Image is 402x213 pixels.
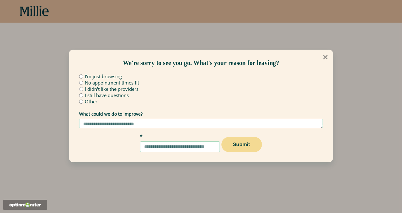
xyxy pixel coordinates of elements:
label: What could we do to improve? [79,112,323,116]
label: Other [85,99,97,104]
button: Submit [221,137,262,152]
label: I still have questions [85,93,129,98]
img: Powered by OptinMonster [9,202,41,207]
button: Close [318,50,333,64]
label: I'm just browsing [85,74,122,79]
label: I didn't like the providers [85,87,139,91]
label: No appointment times fit [85,80,139,85]
span: We're sorry to see you go. What's your reason for leaving? [123,59,279,66]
